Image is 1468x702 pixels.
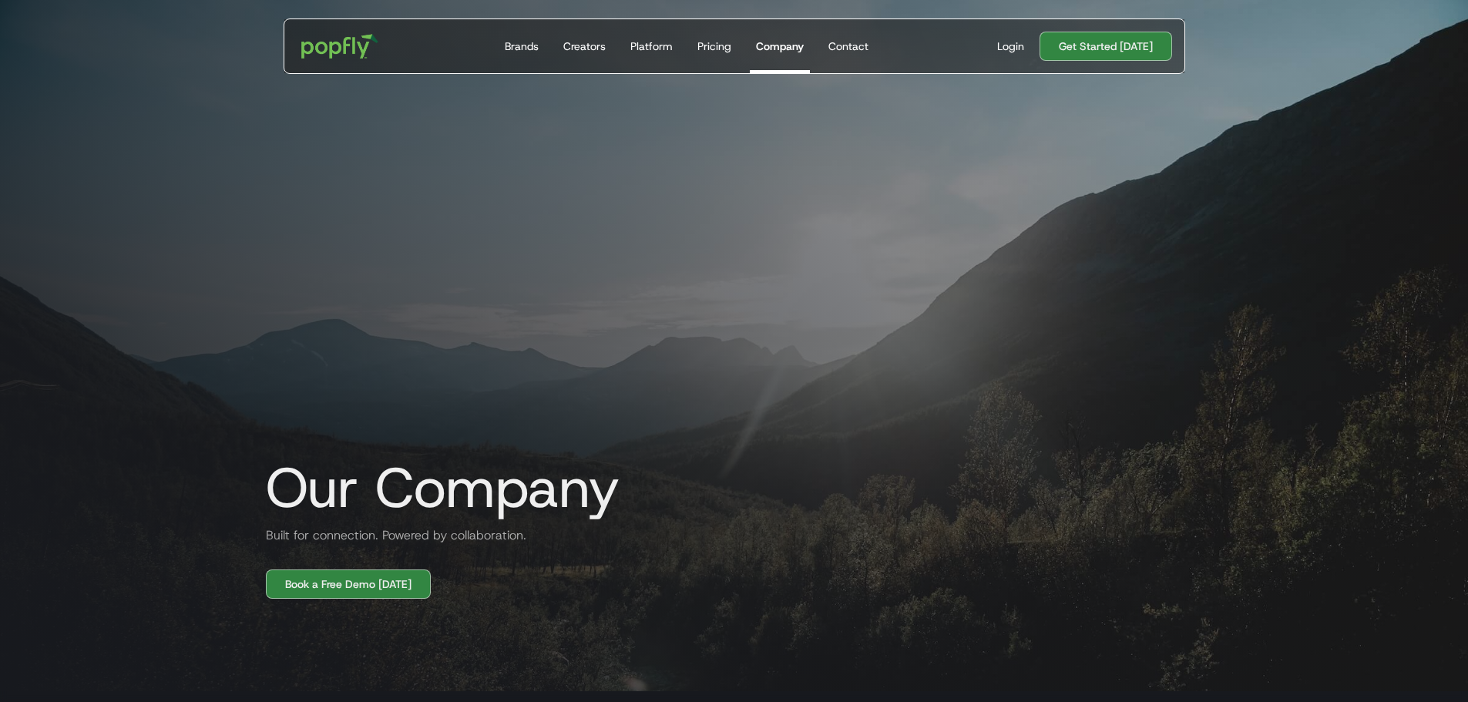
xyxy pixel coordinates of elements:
[557,19,612,73] a: Creators
[697,39,731,54] div: Pricing
[254,526,526,545] h2: Built for connection. Powered by collaboration.
[630,39,673,54] div: Platform
[822,19,875,73] a: Contact
[563,39,606,54] div: Creators
[624,19,679,73] a: Platform
[499,19,545,73] a: Brands
[691,19,737,73] a: Pricing
[291,23,390,69] a: home
[505,39,539,54] div: Brands
[756,39,804,54] div: Company
[991,39,1030,54] a: Login
[1040,32,1172,61] a: Get Started [DATE]
[997,39,1024,54] div: Login
[254,457,620,519] h1: Our Company
[266,569,431,599] a: Book a Free Demo [DATE]
[750,19,810,73] a: Company
[828,39,868,54] div: Contact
